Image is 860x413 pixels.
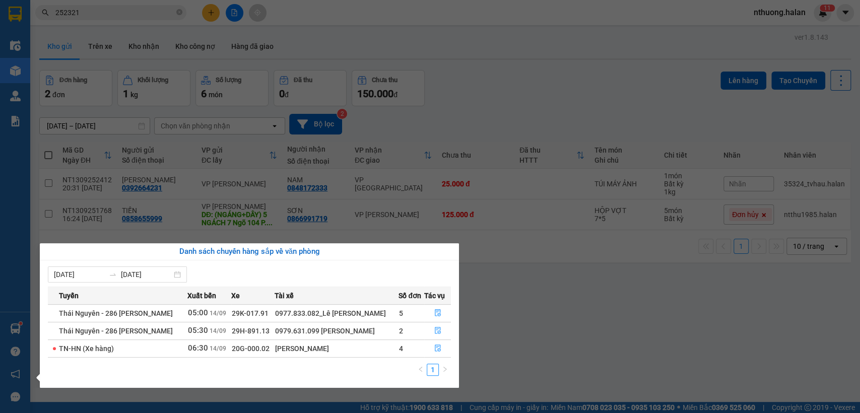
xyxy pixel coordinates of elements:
span: Thái Nguyên - 286 [PERSON_NAME] [59,309,173,317]
span: 20G-000.02 [232,345,270,353]
div: [PERSON_NAME] [275,343,398,354]
span: swap-right [109,270,117,279]
span: file-done [434,309,441,317]
span: Thái Nguyên - 286 [PERSON_NAME] [59,327,173,335]
li: 1 [427,364,439,376]
span: Xuất bến [187,290,216,301]
li: Previous Page [415,364,427,376]
li: 271 - [PERSON_NAME] - [GEOGRAPHIC_DATA] - [GEOGRAPHIC_DATA] [94,25,421,37]
div: 0979.631.099 [PERSON_NAME] [275,325,398,336]
span: TN-HN (Xe hàng) [59,345,114,353]
b: GỬI : VP [PERSON_NAME] [13,68,176,85]
button: left [415,364,427,376]
img: logo.jpg [13,13,88,63]
span: Xe [231,290,240,301]
li: Next Page [439,364,451,376]
span: file-done [434,345,441,353]
span: 05:00 [188,308,208,317]
span: 14/09 [210,345,226,352]
span: file-done [434,327,441,335]
span: left [418,366,424,372]
div: 0977.833.082_Lê [PERSON_NAME] [275,308,398,319]
input: Đến ngày [121,269,172,280]
span: 2 [399,327,403,335]
span: 14/09 [210,327,226,334]
span: Tuyến [59,290,79,301]
span: 06:30 [188,343,208,353]
span: to [109,270,117,279]
span: 29K-017.91 [232,309,269,317]
span: 5 [399,309,403,317]
span: 29H-891.13 [232,327,270,335]
button: file-done [425,305,450,321]
button: file-done [425,323,450,339]
span: Tài xế [274,290,293,301]
span: 4 [399,345,403,353]
input: Từ ngày [54,269,105,280]
button: right [439,364,451,376]
div: Danh sách chuyến hàng sắp về văn phòng [48,246,451,258]
span: Số đơn [399,290,421,301]
button: file-done [425,340,450,357]
span: 14/09 [210,310,226,317]
span: Tác vụ [424,290,445,301]
span: right [442,366,448,372]
span: 05:30 [188,326,208,335]
a: 1 [427,364,438,375]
